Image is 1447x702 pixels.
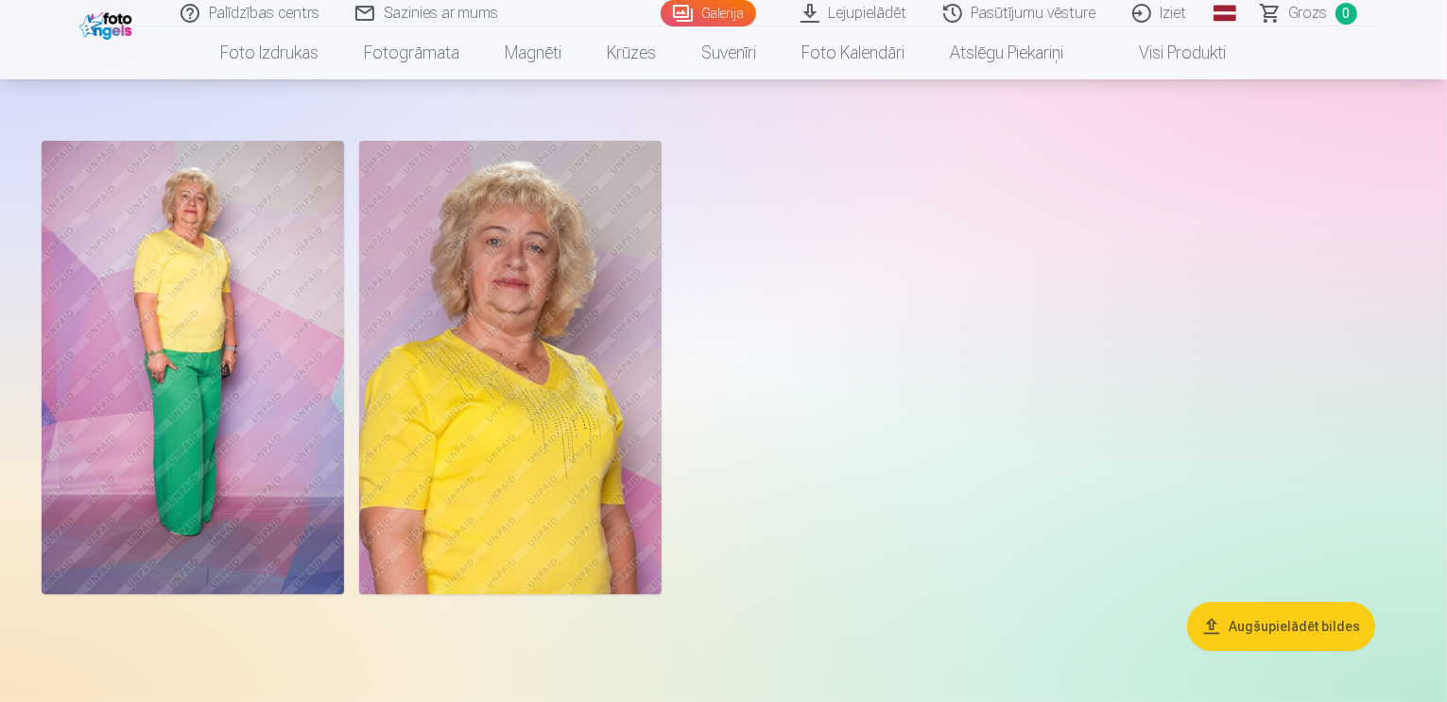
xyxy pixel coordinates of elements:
img: /fa1 [79,8,137,40]
a: Suvenīri [680,26,780,79]
a: Fotogrāmata [342,26,483,79]
a: Foto izdrukas [198,26,342,79]
a: Magnēti [483,26,585,79]
a: Foto kalendāri [780,26,928,79]
span: 0 [1335,3,1357,25]
a: Visi produkti [1087,26,1249,79]
span: Grozs [1289,2,1328,25]
a: Atslēgu piekariņi [928,26,1087,79]
a: Krūzes [585,26,680,79]
button: Augšupielādēt bildes [1187,602,1375,651]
